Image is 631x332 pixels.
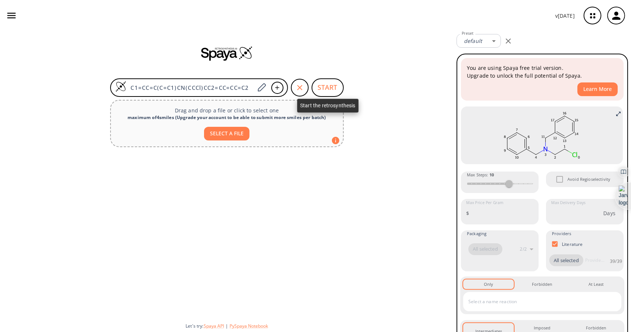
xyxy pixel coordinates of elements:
input: Select a name reaction [467,296,607,308]
label: Max Delivery Days [551,200,586,206]
p: $ [466,209,469,217]
button: SELECT A FILE [204,127,250,140]
div: At Least [588,281,604,288]
button: At Least [571,280,621,289]
span: All selected [468,245,502,253]
div: maximum of 4 smiles ( Upgrade your account to be able to submit more smiles per batch ) [117,114,337,121]
button: Only [463,280,514,289]
input: Provider name [583,254,606,266]
span: All selected [549,257,583,264]
span: Avoid Regioselectivity [567,176,610,183]
div: Only [484,281,493,288]
div: Let's try: [186,323,451,329]
img: Logo Spaya [115,81,126,92]
p: Literature [562,241,583,247]
input: Enter SMILES [126,84,255,91]
button: Spaya API [204,323,224,329]
p: 39 / 39 [610,258,622,264]
div: Start the retrosynthesis [297,99,359,112]
button: PySpaya Notebook [230,323,268,329]
span: Max Steps : [467,172,494,178]
label: Max Price Per Gram [466,200,503,206]
span: Providers [552,230,571,237]
label: Preset [462,31,474,36]
span: | [224,323,230,329]
button: Forbidden [517,280,567,289]
p: Days [603,209,615,217]
p: Drag and drop a file or click to select one [117,106,337,114]
img: Spaya logo [201,46,253,61]
p: 2 / 2 [520,246,527,252]
p: You are using Spaya free trial version. Upgrade to unlock the full potential of Spaya. [467,64,618,79]
p: v [DATE] [555,12,575,20]
span: Packaging [467,230,486,237]
div: Forbidden [532,281,552,288]
strong: 10 [489,172,494,177]
svg: C1=CC=C(C=C1)CN(CCCl)CC2=CC=CC=C2 [467,109,617,161]
svg: Full screen [615,111,621,117]
em: default [464,37,482,44]
button: Learn More [577,82,618,96]
button: START [312,78,344,97]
